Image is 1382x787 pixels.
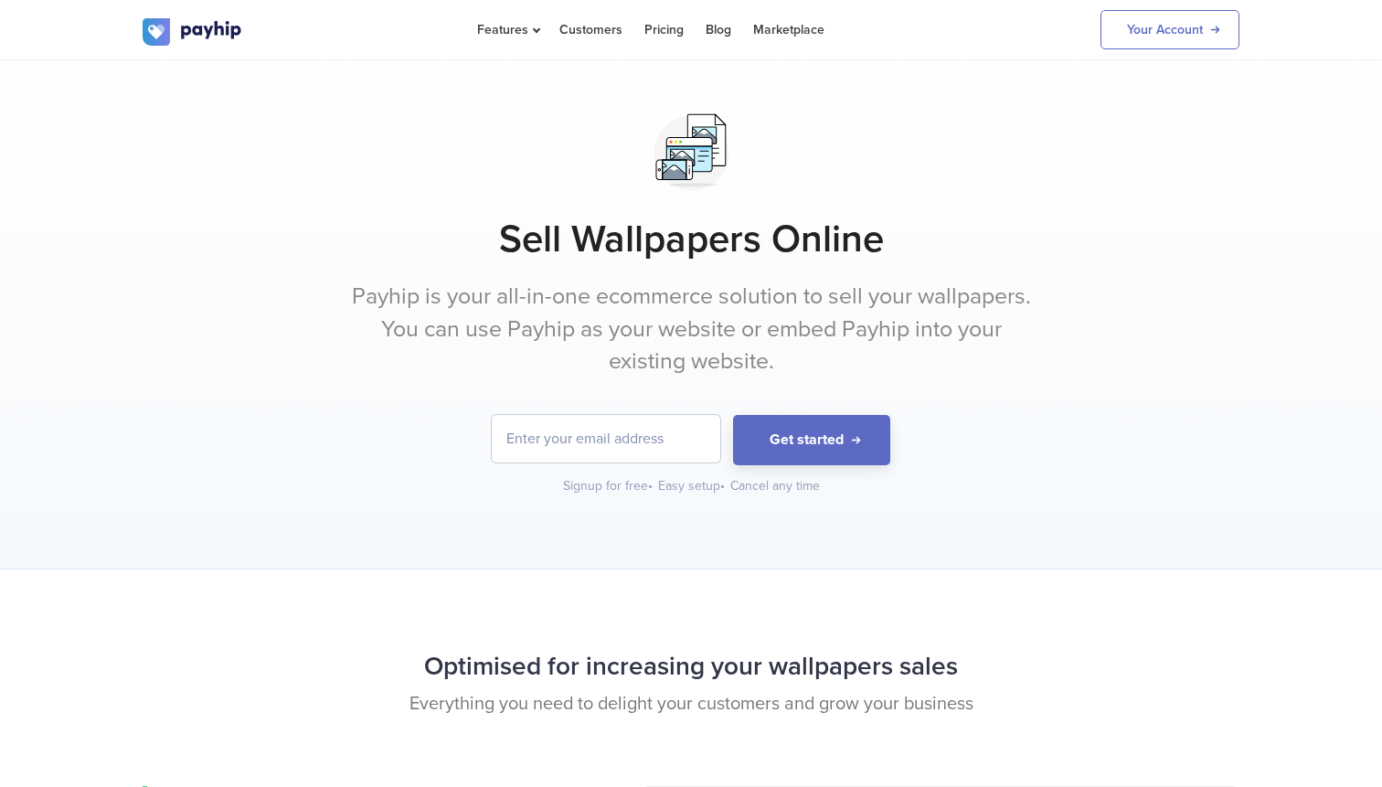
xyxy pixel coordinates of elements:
[645,106,738,198] img: svg+xml;utf8,%3Csvg%20viewBox%3D%220%200%20100%20100%22%20xmlns%3D%22http%3A%2F%2Fwww.w3.org%2F20...
[492,415,720,463] input: Enter your email address
[143,691,1239,718] p: Everything you need to delight your customers and grow your business
[348,281,1034,378] p: Payhip is your all-in-one ecommerce solution to sell your wallpapers. You can use Payhip as your ...
[733,415,890,465] button: Get started
[648,478,653,494] span: •
[1100,10,1239,49] a: Your Account
[143,217,1239,262] h1: Sell Wallpapers Online
[143,18,243,46] img: logo.svg
[658,477,727,495] div: Easy setup
[143,643,1239,691] h2: Optimised for increasing your wallpapers sales
[477,22,537,37] span: Features
[720,478,725,494] span: •
[563,477,654,495] div: Signup for free
[730,477,820,495] div: Cancel any time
